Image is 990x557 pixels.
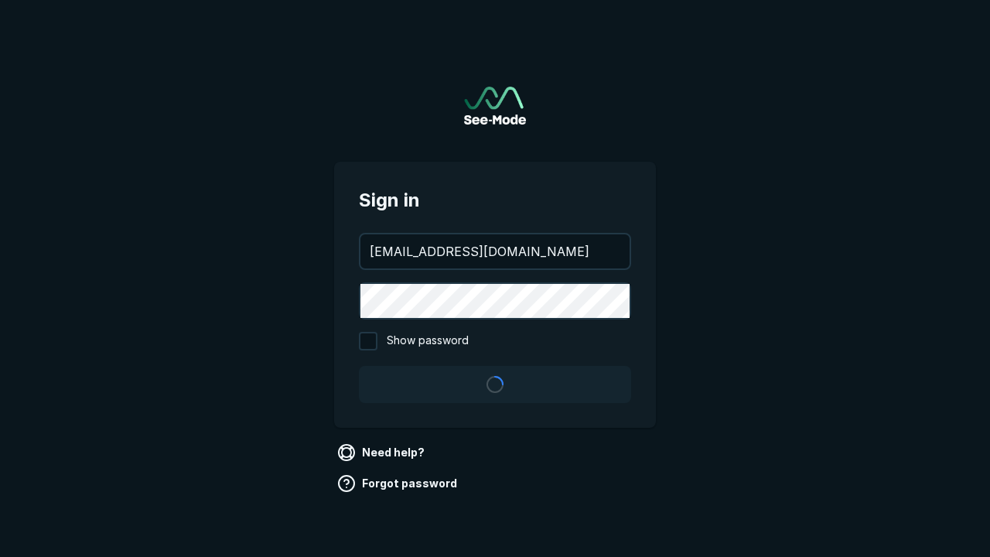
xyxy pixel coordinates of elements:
input: your@email.com [360,234,630,268]
span: Sign in [359,186,631,214]
span: Show password [387,332,469,350]
img: See-Mode Logo [464,87,526,125]
a: Need help? [334,440,431,465]
a: Forgot password [334,471,463,496]
a: Go to sign in [464,87,526,125]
